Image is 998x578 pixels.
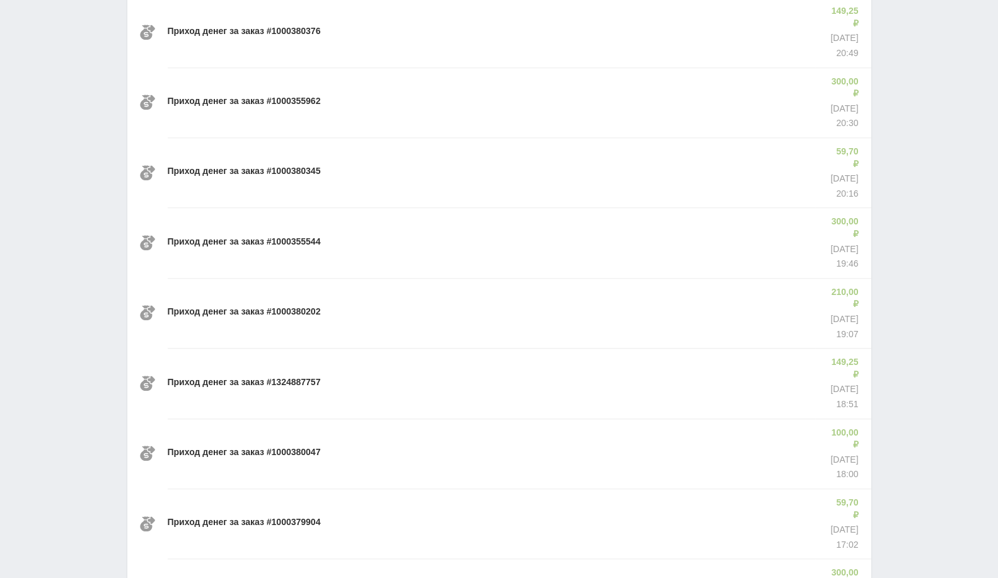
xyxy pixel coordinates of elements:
p: [DATE] [828,313,859,326]
p: 300,00 ₽ [828,216,859,240]
p: Приход денег за заказ #1000355962 [168,95,321,108]
p: 100,00 ₽ [828,427,859,451]
p: [DATE] [828,243,859,256]
p: [DATE] [828,383,859,396]
p: Приход денег за заказ #1000380376 [168,25,321,38]
p: Приход денег за заказ #1324887757 [168,376,321,389]
p: 59,70 ₽ [830,146,858,170]
p: 19:46 [828,258,859,270]
p: Приход денег за заказ #1000355544 [168,236,321,248]
p: 18:51 [828,398,859,411]
p: 300,00 ₽ [828,76,859,100]
p: 149,25 ₽ [828,356,859,381]
p: 20:30 [828,117,859,130]
p: [DATE] [828,32,859,45]
p: Приход денег за заказ #1000380202 [168,306,321,318]
p: [DATE] [830,173,858,185]
p: 210,00 ₽ [828,286,859,311]
p: [DATE] [828,454,859,466]
p: [DATE] [828,103,859,115]
p: 149,25 ₽ [828,5,859,30]
p: Приход денег за заказ #1000380345 [168,165,321,178]
p: 17:02 [830,539,858,552]
p: 59,70 ₽ [830,497,858,521]
p: 18:00 [828,468,859,481]
p: 20:49 [828,47,859,60]
p: 20:16 [830,188,858,200]
p: 19:07 [828,328,859,341]
p: Приход денег за заказ #1000380047 [168,446,321,459]
p: Приход денег за заказ #1000379904 [168,516,321,529]
p: [DATE] [830,524,858,536]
